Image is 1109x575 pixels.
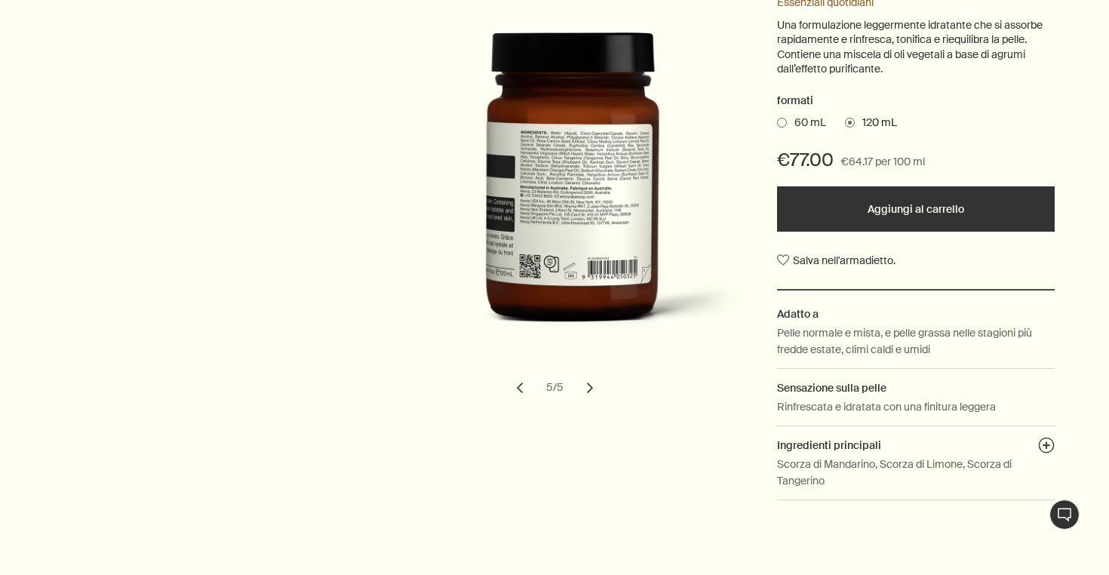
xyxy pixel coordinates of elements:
[777,18,1055,77] p: Una formulazione leggermente idratante che si assorbe rapidamente e rinfresca, tonifica e riequil...
[777,247,895,274] button: Salva nell'armadietto.
[777,398,996,415] p: Rinfrescata e idratata con una finitura leggera
[1038,437,1055,458] button: Ingredienti principali
[1049,500,1080,530] button: Live Assistance
[777,380,1055,396] h2: Sensazione sulla pelle
[777,186,1055,232] button: Aggiungi al carrello - €77.00
[777,456,1055,490] p: Scorza di Mandarino, Scorza di Limone, Scorza di Tangerino
[503,371,536,404] button: previous slide
[777,148,834,172] span: €77.00
[777,92,1055,110] h2: formati
[370,3,739,404] div: Mandarin Facial Hydrating Cream
[777,438,881,452] span: Ingredienti principali
[841,153,925,171] span: €64.17 per 100 ml
[855,115,897,131] span: 120 mL
[787,115,826,131] span: 60 mL
[407,32,739,356] img: Back of Mandarin Facial Hydrating Cream in amber glass jar
[777,324,1055,358] p: Pelle normale e mista, e pelle grassa nelle stagioni più fredde estate, climi caldi e umidi
[777,306,1055,322] h2: Adatto a
[573,371,607,404] button: next slide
